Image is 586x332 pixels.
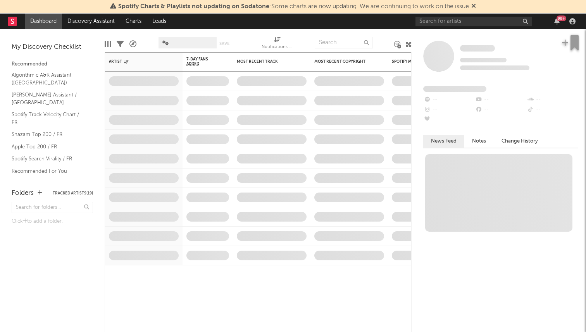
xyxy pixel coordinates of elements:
[315,37,373,48] input: Search...
[527,105,578,115] div: --
[262,33,293,55] div: Notifications (Artist)
[118,3,469,10] span: : Some charts are now updating. We are continuing to work on the issue
[392,59,450,64] div: Spotify Monthly Listeners
[186,57,217,66] span: 7-Day Fans Added
[12,155,85,163] a: Spotify Search Virality / FR
[12,167,85,175] a: Recommended For You
[117,33,124,55] div: Filters
[105,33,111,55] div: Edit Columns
[527,95,578,105] div: --
[219,41,229,46] button: Save
[120,14,147,29] a: Charts
[475,95,526,105] div: --
[12,71,85,87] a: Algorithmic A&R Assistant ([GEOGRAPHIC_DATA])
[262,43,293,52] div: Notifications (Artist)
[12,43,93,52] div: My Discovery Checklist
[471,3,476,10] span: Dismiss
[557,15,566,21] div: 99 +
[423,105,475,115] div: --
[12,143,85,151] a: Apple Top 200 / FR
[423,115,475,125] div: --
[12,91,85,107] a: [PERSON_NAME] Assistant / [GEOGRAPHIC_DATA]
[475,105,526,115] div: --
[109,59,167,64] div: Artist
[460,65,529,70] span: 0 fans last week
[314,59,372,64] div: Most Recent Copyright
[554,18,560,24] button: 99+
[423,135,464,148] button: News Feed
[12,217,93,226] div: Click to add a folder.
[118,3,269,10] span: Spotify Charts & Playlists not updating on Sodatone
[147,14,172,29] a: Leads
[423,95,475,105] div: --
[460,58,507,62] span: Tracking Since: [DATE]
[494,135,546,148] button: Change History
[12,189,34,198] div: Folders
[62,14,120,29] a: Discovery Assistant
[12,110,85,126] a: Spotify Track Velocity Chart / FR
[415,17,532,26] input: Search for artists
[25,14,62,29] a: Dashboard
[460,45,495,52] a: Some Artist
[129,33,136,55] div: A&R Pipeline
[53,191,93,195] button: Tracked Artists(19)
[423,86,486,92] span: Fans Added by Platform
[237,59,295,64] div: Most Recent Track
[12,130,85,139] a: Shazam Top 200 / FR
[12,202,93,213] input: Search for folders...
[12,60,93,69] div: Recommended
[464,135,494,148] button: Notes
